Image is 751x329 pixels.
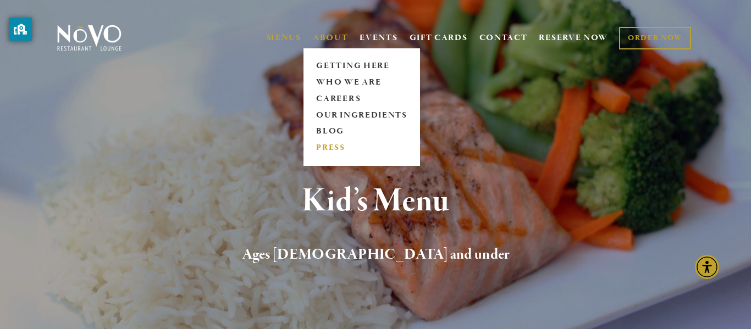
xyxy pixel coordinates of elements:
[479,27,528,48] a: CONTACT
[74,183,677,219] h1: Kid’s Menu
[313,107,411,124] a: OUR INGREDIENTS
[619,27,691,49] a: ORDER NOW
[313,140,411,157] a: PRESS
[313,58,411,74] a: GETTING HERE
[9,18,32,41] button: privacy banner
[267,32,301,43] a: MENUS
[55,24,124,52] img: Novo Restaurant &amp; Lounge
[313,91,411,107] a: CAREERS
[74,243,677,266] h2: Ages [DEMOGRAPHIC_DATA] and under
[539,27,608,48] a: RESERVE NOW
[695,255,719,279] div: Accessibility Menu
[313,32,349,43] a: ABOUT
[360,32,397,43] a: EVENTS
[313,124,411,140] a: BLOG
[313,74,411,91] a: WHO WE ARE
[410,27,468,48] a: GIFT CARDS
